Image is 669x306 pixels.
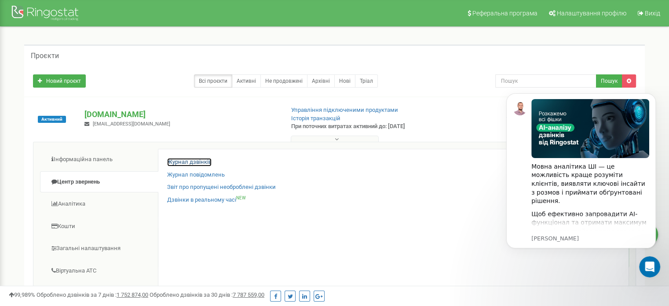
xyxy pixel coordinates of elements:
[38,116,66,123] span: Активний
[557,10,626,17] span: Налаштування профілю
[334,74,355,88] a: Нові
[40,260,158,282] a: Віртуальна АТС
[639,256,660,277] iframe: Intercom live chat
[33,74,86,88] a: Новий проєкт
[167,158,212,166] a: Журнал дзвінків
[40,216,158,237] a: Кошти
[37,291,148,298] span: Оброблено дзвінків за 7 днів :
[93,121,170,127] span: [EMAIL_ADDRESS][DOMAIN_NAME]
[260,74,307,88] a: Не продовжені
[84,109,277,120] p: [DOMAIN_NAME]
[9,291,35,298] span: 99,989%
[493,80,669,282] iframe: Intercom notifications повідомлення
[40,149,158,170] a: Інформаційна панель
[167,196,246,204] a: Дзвінки в реальному часіNEW
[236,195,246,200] sup: NEW
[291,122,432,131] p: При поточних витратах активний до: [DATE]
[645,10,660,17] span: Вихід
[291,107,398,113] a: Управління підключеними продуктами
[167,171,225,179] a: Журнал повідомлень
[40,238,158,259] a: Загальні налаштування
[40,193,158,215] a: Аналiтика
[40,171,158,193] a: Центр звернень
[150,291,264,298] span: Оброблено дзвінків за 30 днів :
[167,183,276,192] a: Звіт про пропущені необроблені дзвінки
[596,74,622,88] button: Пошук
[355,74,378,88] a: Тріал
[40,282,158,304] a: Наскрізна аналітика
[233,291,264,298] u: 7 787 559,00
[472,10,537,17] span: Реферальна програма
[307,74,335,88] a: Архівні
[117,291,148,298] u: 1 752 874,00
[31,52,59,60] h5: Проєкти
[291,115,340,122] a: Історія транзакцій
[495,74,596,88] input: Пошук
[232,74,261,88] a: Активні
[194,74,232,88] a: Всі проєкти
